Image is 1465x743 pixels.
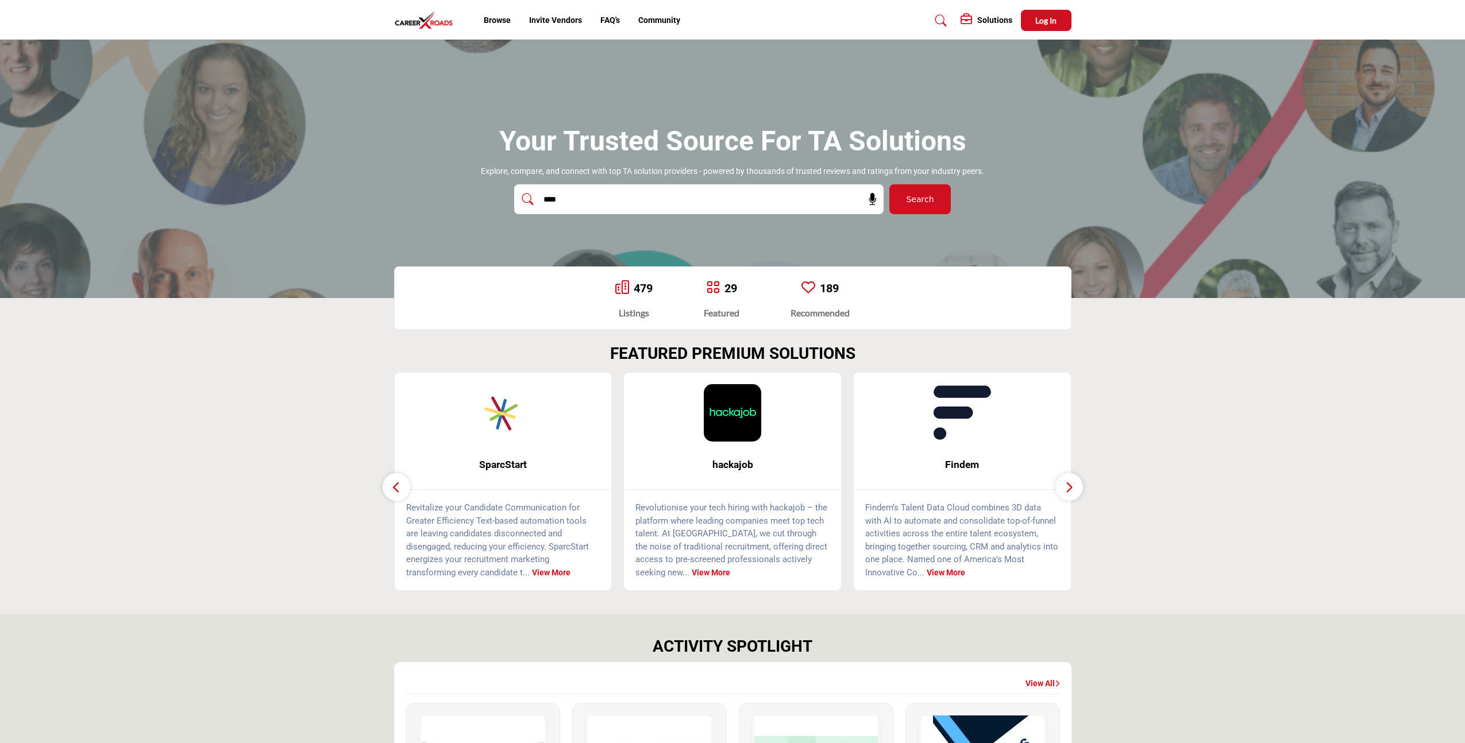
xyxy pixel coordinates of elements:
a: Go to Recommended [801,280,815,296]
a: View All [1025,678,1060,690]
p: Explore, compare, and connect with top TA solution providers - powered by thousands of trusted re... [481,166,984,177]
span: SparcStart [412,457,595,472]
b: SparcStart [412,450,595,480]
h5: Solutions [977,15,1012,25]
span: ... [683,567,689,578]
span: ... [917,567,924,578]
div: Featured [704,306,739,320]
button: Search [889,184,951,214]
a: Findem [854,450,1071,480]
p: Revitalize your Candidate Communication for Greater Efficiency Text-based automation tools are le... [406,501,600,579]
a: Community [638,16,680,25]
span: Findem [871,457,1054,472]
a: Search [924,11,954,30]
span: ... [523,567,530,578]
span: Log In [1035,16,1057,25]
a: 29 [724,281,737,295]
a: Go to Featured [706,280,720,296]
a: FAQ's [600,16,620,25]
a: 479 [634,281,653,295]
a: Browse [484,16,511,25]
b: hackajob [641,450,824,480]
div: Listings [615,306,653,320]
h1: Your Trusted Source for TA Solutions [499,123,966,159]
img: Site Logo [394,11,460,30]
a: 189 [820,281,839,295]
img: hackajob [704,384,761,442]
b: Findem [871,450,1054,480]
a: View More [927,568,965,577]
h2: ACTIVITY SPOTLIGHT [653,637,812,656]
h2: FEATURED PREMIUM SOLUTIONS [610,344,855,363]
p: Findem’s Talent Data Cloud combines 3D data with AI to automate and consolidate top-of-funnel act... [865,501,1059,579]
a: SparcStart [395,450,612,480]
button: Log In [1021,10,1071,31]
a: View More [692,568,730,577]
span: hackajob [641,457,824,472]
img: Findem [934,384,991,442]
img: SparcStart [475,384,532,442]
a: Invite Vendors [529,16,582,25]
div: Recommended [791,306,850,320]
p: Revolutionise your tech hiring with hackajob – the platform where leading companies meet top tech... [635,501,830,579]
a: View More [532,568,570,577]
div: Solutions [961,14,1012,28]
a: hackajob [624,450,841,480]
span: Search [906,194,934,206]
